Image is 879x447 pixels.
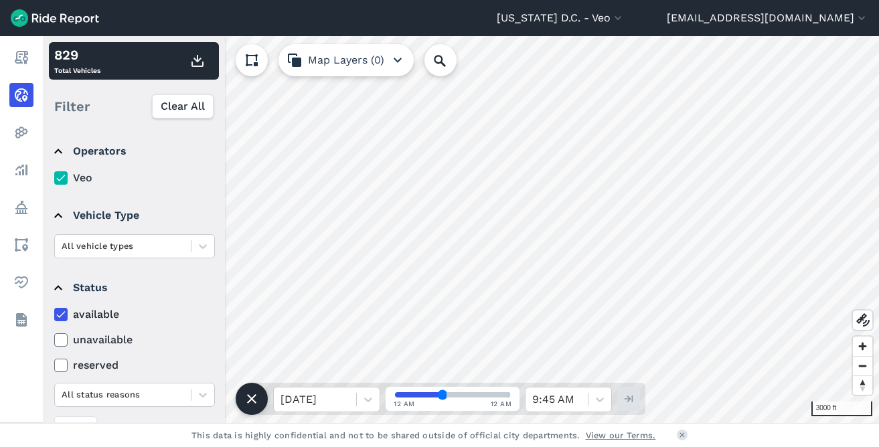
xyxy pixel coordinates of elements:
[54,416,215,440] div: Idle Time (hours)
[54,306,215,323] label: available
[43,36,879,423] canvas: Map
[49,86,219,127] div: Filter
[853,356,872,375] button: Zoom out
[54,332,215,348] label: unavailable
[54,170,215,186] label: Veo
[11,9,99,27] img: Ride Report
[161,98,205,114] span: Clear All
[491,399,512,409] span: 12 AM
[54,357,215,373] label: reserved
[811,401,872,416] div: 3000 ft
[853,337,872,356] button: Zoom in
[54,45,100,77] div: Total Vehicles
[278,44,414,76] button: Map Layers (0)
[152,94,214,118] button: Clear All
[9,120,33,145] a: Heatmaps
[9,308,33,332] a: Datasets
[497,10,625,26] button: [US_STATE] D.C. - Veo
[54,132,213,170] summary: Operators
[54,45,100,65] div: 829
[9,270,33,294] a: Health
[586,429,656,442] a: View our Terms.
[667,10,868,26] button: [EMAIL_ADDRESS][DOMAIN_NAME]
[853,375,872,395] button: Reset bearing to north
[424,44,478,76] input: Search Location or Vehicles
[9,46,33,70] a: Report
[54,269,213,306] summary: Status
[9,233,33,257] a: Areas
[9,195,33,219] a: Policy
[9,158,33,182] a: Analyze
[54,197,213,234] summary: Vehicle Type
[9,83,33,107] a: Realtime
[394,399,415,409] span: 12 AM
